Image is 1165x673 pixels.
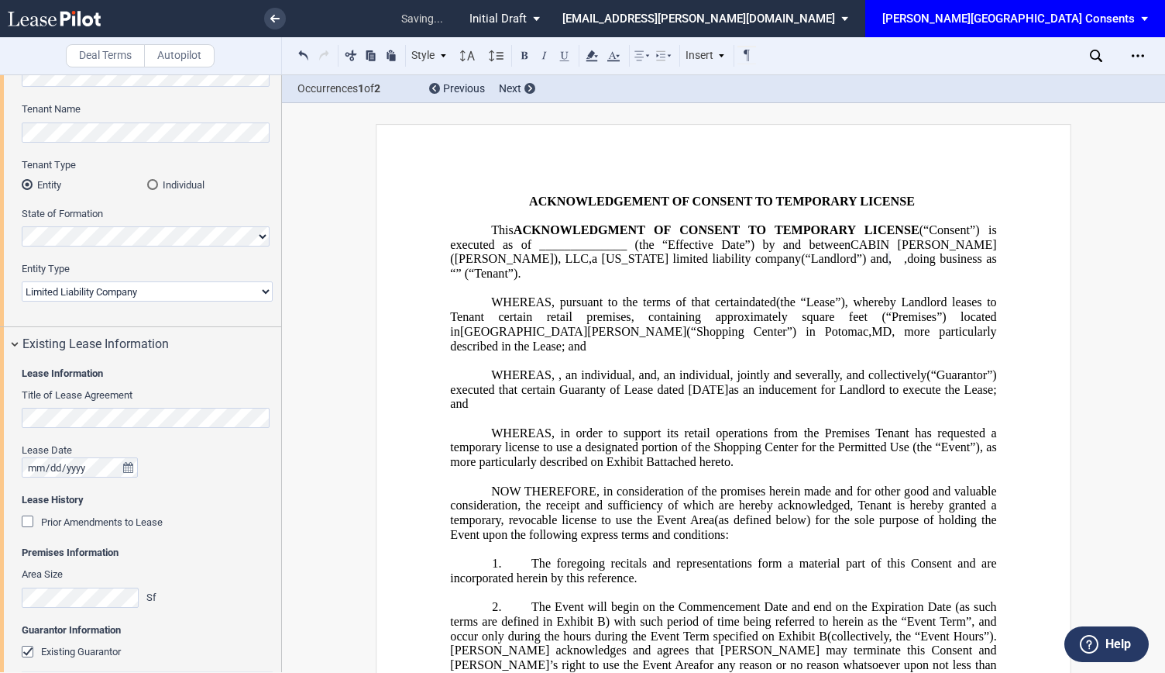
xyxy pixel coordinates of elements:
span: attached hereto. [655,455,734,469]
md-checkbox: Existing Guarantor [22,645,121,661]
span: (“Shopping Center”) in [686,325,815,339]
span: Potomac [825,325,868,339]
button: Help [1064,626,1149,662]
span: , an individual [657,368,730,382]
b: 2 [374,82,380,95]
div: Style [409,46,449,66]
span: [US_STATE] [602,252,668,266]
span: The foregoing recitals and representations form a material part of this Consent and are incorpora... [450,557,999,585]
span: , more particularly described in the Lease; and [450,325,999,353]
span: , [904,252,907,266]
button: true [119,457,138,478]
div: Previous [429,81,485,97]
span: (“Consent”) is executed as of ______________ (the “Effective Date”) by and between [450,223,999,251]
span: as an inducement for Landlord to execute the Lease; and [450,382,999,410]
span: a [592,252,597,266]
md-radio-button: Individual [147,178,273,192]
span: , [888,252,892,266]
span: , [589,252,592,266]
div: Sf [146,591,160,605]
span: 1. [492,557,501,571]
label: Help [1105,634,1131,654]
span: ACKNOWLEDGMENT OF CONSENT TO TEMPORARY LICENSE [514,223,919,237]
button: Underline [555,46,574,64]
span: The Event will begin on the Commencement Date and end on the Expiration Date (as such terms are d... [450,600,999,628]
button: Italic [535,46,554,64]
span: , jointly and severally, and collectively [730,368,926,382]
span: saving... [393,2,451,36]
span: Tenant Name [22,103,81,115]
span: , an individual [558,368,632,382]
div: Insert [683,46,728,66]
span: (as defined below) for the sole purpose of holding the Event upon the following express terms and... [450,513,999,541]
span: WHEREAS, in order to support its retail operations from the Premises Tenant has requested a tempo... [450,426,999,468]
span: Existing Guarantor [41,646,121,657]
span: Next [499,82,521,95]
span: ” ( [455,267,469,281]
span: 2. [492,600,501,614]
b: Premises Information [22,547,119,558]
span: Lease Date [22,444,72,456]
div: Next [499,81,535,97]
span: Initial Draft [469,12,527,26]
b: Lease History [22,494,84,506]
a: B [597,615,606,629]
a: B [819,629,827,643]
span: ACKNOWLEDGEMENT OF CONSENT TO TEMPORARY LICENSE [529,194,915,208]
button: Cut [342,46,360,64]
button: Paste [382,46,400,64]
span: Prior Amendments to Lease [41,516,163,528]
span: , whereby Landlord leases to Tenant certain retail premises, containing approximately [450,295,999,323]
button: Toggle Control Characters [737,46,756,64]
button: Copy [362,46,380,64]
span: WHEREAS, [491,368,555,382]
md-radio-button: Entity [22,178,147,192]
b: Lease Information [22,368,103,379]
span: , [868,325,871,339]
span: Area Size [22,568,63,580]
button: Bold [515,46,534,64]
span: doing business as “ [450,252,999,280]
span: (the “Lease”) [776,295,845,309]
div: Open Lease options menu [1125,43,1150,68]
span: square feet (“Premises”) located in [450,310,999,338]
span: Tenant Type [22,159,76,171]
span: ) with such period of time being referred to herein as the “Event Term”, and occur only during th... [450,615,999,643]
span: [GEOGRAPHIC_DATA][PERSON_NAME] [460,325,686,339]
span: Title of Lease Agreement [22,389,132,401]
span: , and [632,368,657,382]
span: Entity Type [22,263,70,274]
a: B [646,455,655,469]
span: dated [749,295,776,309]
span: (“Guarantor”) executed that certain Guaranty of Lease dated [DATE] [450,368,999,396]
span: (collectively, the “Event Hours”). [PERSON_NAME] acknowledges and agrees that [PERSON_NAME] may t... [450,629,999,671]
label: Autopilot [144,44,215,67]
span: This [491,223,514,237]
span: CABIN [PERSON_NAME] ([PERSON_NAME]), LLC [450,237,999,265]
md-checkbox: Prior Amendments to Lease [22,515,163,530]
span: NOW THEREFORE, in consideration of the promises herein made and for other good and valuable consi... [450,484,999,526]
label: Deal Terms [66,44,145,67]
span: “Tenant”). [469,267,521,281]
span: Existing Lease Information [22,335,169,354]
b: Guarantor Information [22,624,121,636]
span: WHEREAS, pursuant to the terms of that certain [491,295,749,309]
span: (“Landlord”) and [801,252,888,266]
span: MD [871,325,892,339]
b: 1 [358,82,364,95]
span: Occurrences of [297,81,418,97]
button: Undo [294,46,313,64]
span: Previous [443,82,485,95]
span: State of Formation [22,208,103,219]
div: [PERSON_NAME][GEOGRAPHIC_DATA] Consents [882,12,1135,26]
span: limited liability company [672,252,801,266]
